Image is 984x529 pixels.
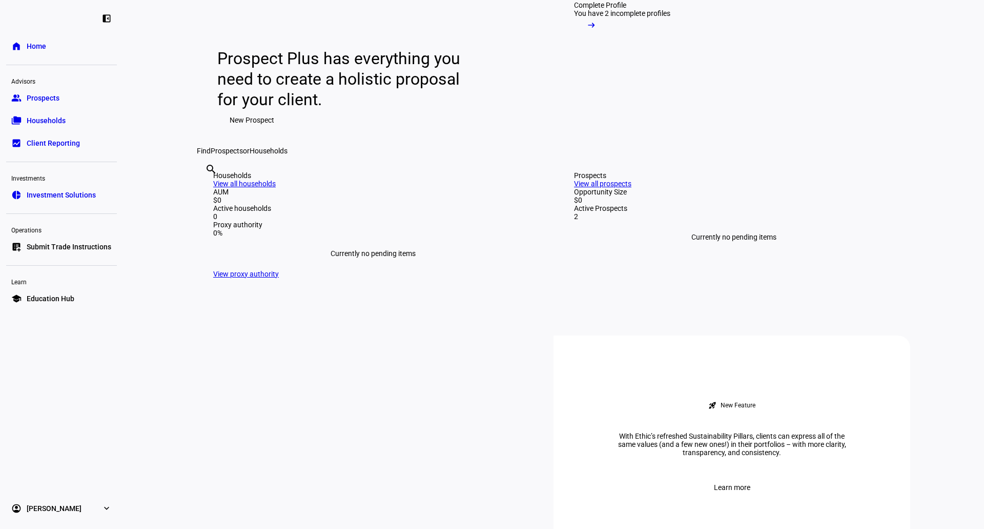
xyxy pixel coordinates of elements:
[11,138,22,148] eth-mat-symbol: bid_landscape
[574,1,626,9] div: Complete Profile
[586,20,597,30] mat-icon: arrow_right_alt
[213,212,533,221] div: 0
[101,503,112,514] eth-mat-symbol: expand_more
[217,48,470,110] div: Prospect Plus has everything you need to create a holistic proposal for your client.
[213,270,279,278] a: View proxy authority
[11,93,22,103] eth-mat-symbol: group
[574,188,894,196] div: Opportunity Size
[213,180,276,188] a: View all households
[197,147,910,155] div: Find or
[213,188,533,196] div: AUM
[574,212,894,221] div: 2
[27,242,111,252] span: Submit Trade Instructions
[101,13,112,24] eth-mat-symbol: left_panel_close
[27,93,59,103] span: Prospects
[721,401,755,409] div: New Feature
[11,115,22,126] eth-mat-symbol: folder_copy
[6,110,117,131] a: folder_copyHouseholds
[213,171,533,180] div: Households
[27,293,74,304] span: Education Hub
[6,185,117,205] a: pie_chartInvestment Solutions
[27,138,80,148] span: Client Reporting
[205,163,217,175] mat-icon: search
[714,477,750,498] span: Learn more
[11,293,22,304] eth-mat-symbol: school
[574,180,631,188] a: View all prospects
[6,133,117,153] a: bid_landscapeClient Reporting
[11,242,22,252] eth-mat-symbol: list_alt_add
[604,432,860,457] div: With Ethic’s refreshed Sustainability Pillars, clients can express all of the same values (and a ...
[217,110,286,130] button: New Prospect
[6,73,117,88] div: Advisors
[6,222,117,237] div: Operations
[6,88,117,108] a: groupProspects
[213,237,533,270] div: Currently no pending items
[708,401,716,409] mat-icon: rocket_launch
[230,110,274,130] span: New Prospect
[574,204,894,212] div: Active Prospects
[6,36,117,56] a: homeHome
[211,147,243,155] span: Prospects
[213,221,533,229] div: Proxy authority
[11,190,22,200] eth-mat-symbol: pie_chart
[574,9,670,17] div: You have 2 incomplete profiles
[213,204,533,212] div: Active households
[213,229,533,237] div: 0%
[6,274,117,288] div: Learn
[27,503,81,514] span: [PERSON_NAME]
[574,196,894,204] div: $0
[702,477,763,498] button: Learn more
[574,221,894,253] div: Currently no pending items
[11,41,22,51] eth-mat-symbol: home
[250,147,288,155] span: Households
[11,503,22,514] eth-mat-symbol: account_circle
[213,196,533,204] div: $0
[6,170,117,185] div: Investments
[27,190,96,200] span: Investment Solutions
[27,41,46,51] span: Home
[27,115,66,126] span: Households
[205,177,207,189] input: Enter name of prospect or household
[574,171,894,180] div: Prospects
